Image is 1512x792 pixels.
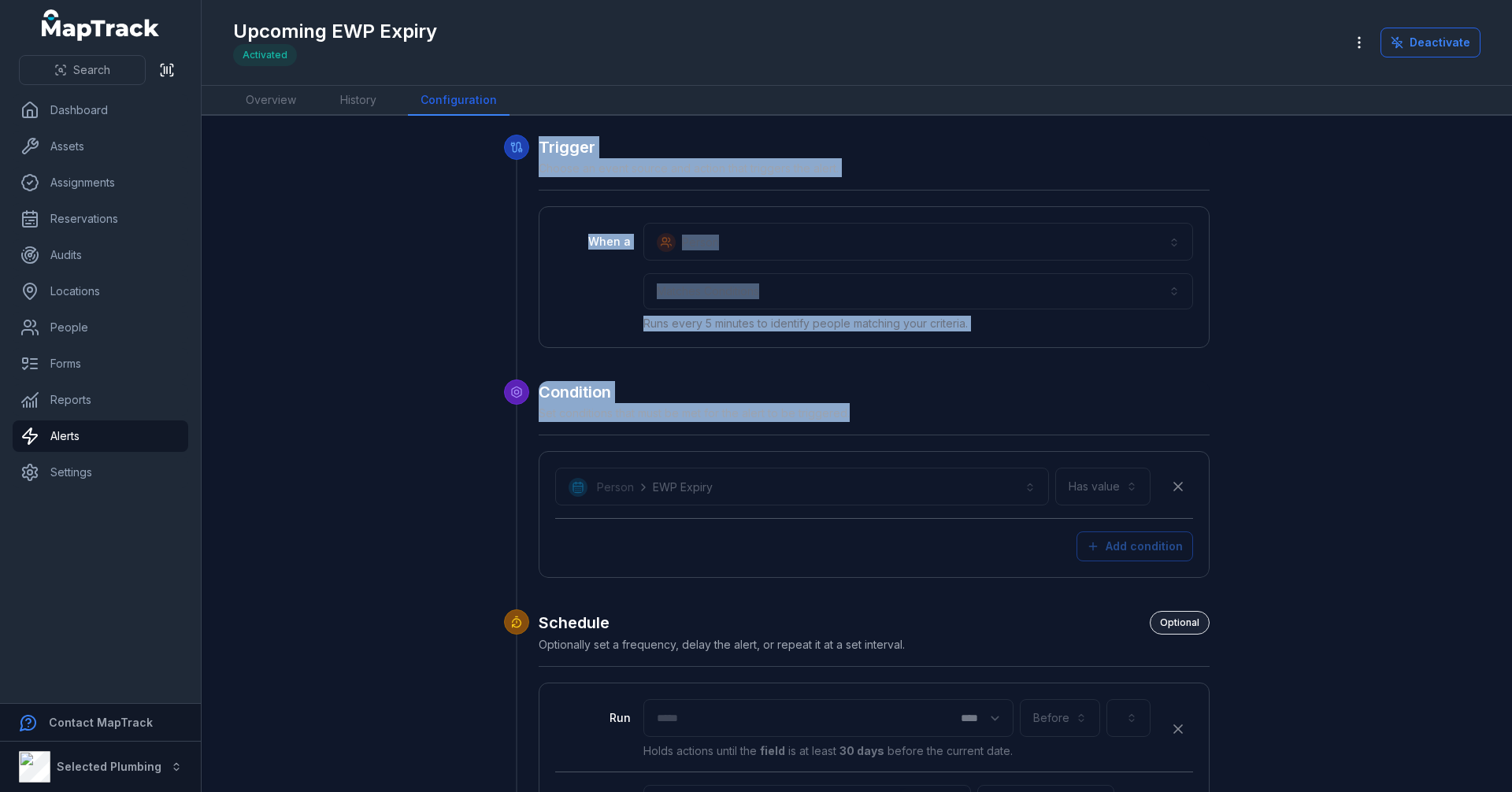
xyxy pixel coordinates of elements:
a: Audits [13,239,188,271]
span: Choose an event source and action that triggers the alert. [539,161,839,175]
a: Locations [13,276,188,307]
a: Forms [13,348,188,379]
h1: Upcoming EWP Expiry [233,19,437,44]
button: Search [19,55,146,85]
strong: field [760,744,785,757]
a: Reservations [13,203,188,235]
h2: Schedule [539,611,1210,635]
a: Alerts [13,420,188,452]
span: Optionally set a frequency, delay the alert, or repeat it at a set interval. [539,638,905,651]
a: Settings [13,457,188,488]
div: Optional [1150,611,1210,635]
label: Run [555,710,631,726]
strong: 30 days [839,744,884,757]
a: History [328,86,389,116]
a: Configuration [408,86,510,116]
a: People [13,312,188,343]
div: Activated [233,44,297,66]
p: Runs every 5 minutes to identify people matching your criteria. [643,316,1193,331]
span: Set conditions that must be met for the alert to be triggered. [539,406,850,420]
button: Deactivate [1380,28,1480,57]
span: Search [73,62,110,78]
p: Holds actions until the is at least before the current date. [643,743,1151,759]
a: MapTrack [42,9,160,41]
a: Overview [233,86,309,116]
a: Dashboard [13,94,188,126]
a: Assignments [13,167,188,198]
label: When a [555,234,631,250]
strong: Contact MapTrack [49,716,153,729]
a: Assets [13,131,188,162]
h2: Condition [539,381,1210,403]
strong: Selected Plumbing [57,760,161,773]
a: Reports [13,384,188,416]
h2: Trigger [539,136,1210,158]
